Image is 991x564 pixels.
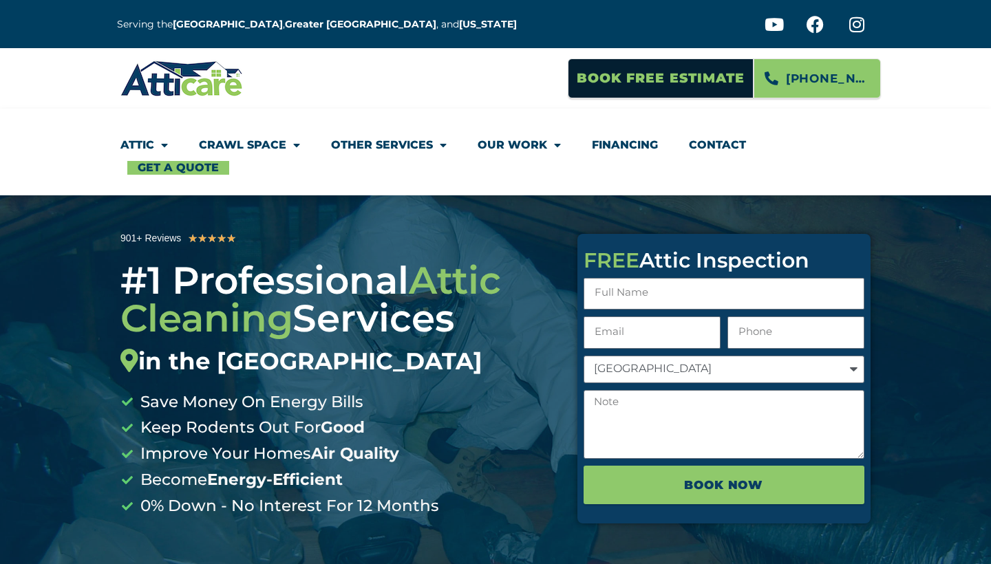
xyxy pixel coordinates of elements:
a: Get A Quote [127,161,229,175]
a: Book Free Estimate [568,58,754,98]
a: [GEOGRAPHIC_DATA] [173,18,283,30]
a: Financing [592,129,658,161]
span: [PHONE_NUMBER] [786,67,870,90]
a: Contact [689,129,746,161]
input: Only numbers and phone characters (#, -, *, etc) are accepted. [727,316,864,349]
i: ★ [207,230,217,248]
nav: Menu [120,129,871,175]
span: BOOK NOW [684,473,763,497]
i: ★ [226,230,236,248]
input: Email [584,316,721,349]
div: in the [GEOGRAPHIC_DATA] [120,347,557,376]
b: Good [321,417,365,437]
a: Other Services [331,129,447,161]
span: Attic Cleaning [120,257,501,341]
p: Serving the , , and [117,17,527,32]
div: 5/5 [188,230,236,248]
input: Full Name [584,278,864,310]
a: Our Work [478,129,561,161]
span: Improve Your Homes [137,441,399,467]
span: Become [137,467,343,493]
a: Greater [GEOGRAPHIC_DATA] [285,18,436,30]
span: 0% Down - No Interest For 12 Months [137,493,439,519]
a: Crawl Space [199,129,300,161]
i: ★ [198,230,207,248]
i: ★ [217,230,226,248]
span: FREE [584,248,639,273]
span: Keep Rodents Out For [137,415,365,441]
b: Energy-Efficient [207,470,343,489]
i: ★ [188,230,198,248]
a: Attic [120,129,168,161]
a: [PHONE_NUMBER] [754,58,881,98]
b: Air Quality [311,444,399,463]
div: 901+ Reviews [120,230,181,246]
span: Save Money On Energy Bills [137,389,363,415]
div: #1 Professional Services [120,261,557,376]
button: BOOK NOW [584,466,864,504]
span: Book Free Estimate [577,65,745,91]
div: Attic Inspection [584,250,864,271]
a: [US_STATE] [459,18,517,30]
